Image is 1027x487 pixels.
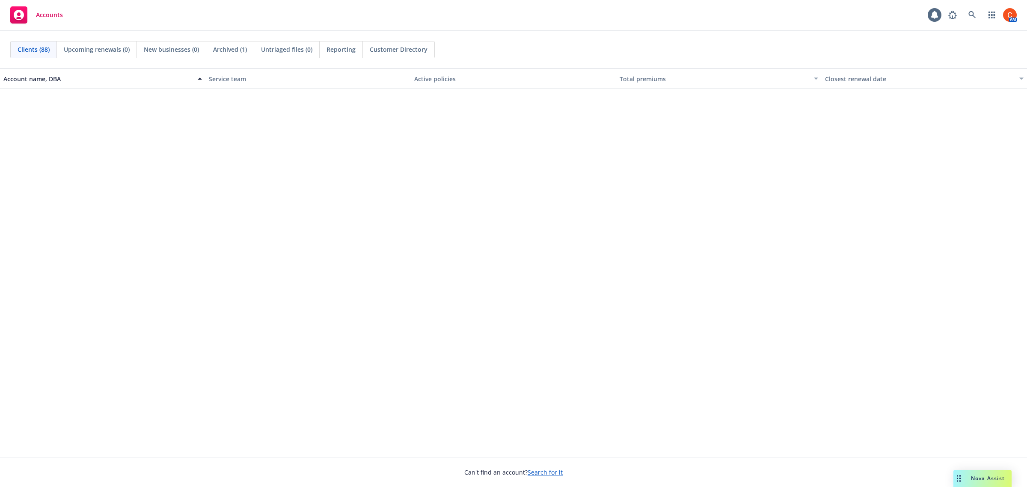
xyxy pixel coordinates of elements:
[36,12,63,18] span: Accounts
[144,45,199,54] span: New businesses (0)
[822,68,1027,89] button: Closest renewal date
[205,68,411,89] button: Service team
[944,6,961,24] a: Report a Bug
[213,45,247,54] span: Archived (1)
[971,475,1005,482] span: Nova Assist
[620,74,809,83] div: Total premiums
[209,74,407,83] div: Service team
[464,468,563,477] span: Can't find an account?
[7,3,66,27] a: Accounts
[327,45,356,54] span: Reporting
[370,45,427,54] span: Customer Directory
[261,45,312,54] span: Untriaged files (0)
[953,470,964,487] div: Drag to move
[3,74,193,83] div: Account name, DBA
[953,470,1012,487] button: Nova Assist
[411,68,616,89] button: Active policies
[1003,8,1017,22] img: photo
[414,74,613,83] div: Active policies
[825,74,1014,83] div: Closest renewal date
[983,6,1000,24] a: Switch app
[528,468,563,476] a: Search for it
[64,45,130,54] span: Upcoming renewals (0)
[964,6,981,24] a: Search
[616,68,822,89] button: Total premiums
[18,45,50,54] span: Clients (88)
